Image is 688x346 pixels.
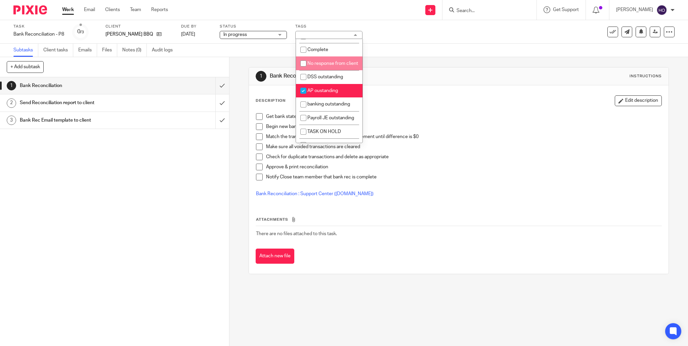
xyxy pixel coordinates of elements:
[307,116,354,120] span: Payroll JE outstanding
[7,116,16,125] div: 3
[266,164,662,170] p: Approve & print reconciliation
[130,6,141,13] a: Team
[80,30,84,34] small: /3
[220,24,287,29] label: Status
[105,31,153,38] p: [PERSON_NAME] BBQ
[105,6,120,13] a: Clients
[78,44,97,57] a: Emails
[295,24,362,29] label: Tags
[102,44,117,57] a: Files
[656,5,667,15] img: svg%3E
[151,6,168,13] a: Reports
[7,81,16,90] div: 1
[615,95,662,106] button: Edit description
[43,44,73,57] a: Client tasks
[616,6,653,13] p: [PERSON_NAME]
[20,115,146,125] h1: Bank Rec Email template to client
[13,44,38,57] a: Subtasks
[7,98,16,108] div: 2
[307,61,358,66] span: No response from client
[266,123,662,130] p: Begin new bank Reconciliation in R365
[307,75,343,79] span: DSS outstanding
[266,143,662,150] p: Make sure all voided transactions are cleared
[20,81,146,91] h1: Bank Reconciliation
[553,7,579,12] span: Get Support
[181,24,211,29] label: Due by
[270,73,473,80] h1: Bank Reconciliation
[7,61,44,73] button: + Add subtask
[256,71,266,82] div: 1
[256,218,288,221] span: Attachments
[84,6,95,13] a: Email
[307,47,328,52] span: Complete
[77,28,84,36] div: 0
[256,191,374,196] a: Bank Reconciliation : Support Center ([DOMAIN_NAME])
[307,102,350,106] span: banking outstanding
[223,32,247,37] span: In progress
[13,31,64,38] div: Bank Reconciliation - P8
[152,44,178,57] a: Audit logs
[13,5,47,14] img: Pixie
[62,6,74,13] a: Work
[20,98,146,108] h1: Send Reconciliation report to client
[256,249,294,264] button: Attach new file
[181,32,195,37] span: [DATE]
[266,113,662,120] p: Get bank statement ready
[307,129,341,134] span: TASK ON HOLD
[122,44,147,57] a: Notes (0)
[256,98,286,103] p: Description
[13,24,64,29] label: Task
[256,231,337,236] span: There are no files attached to this task.
[105,24,173,29] label: Client
[307,88,338,93] span: AP oustanding
[266,154,662,160] p: Check for duplicate transactions and delete as appropriate
[630,74,662,79] div: Instructions
[456,8,516,14] input: Search
[266,133,662,140] p: Match the transactions in R365 with your statement until difference is $0
[266,174,662,180] p: Notify Close team member that bank rec is complete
